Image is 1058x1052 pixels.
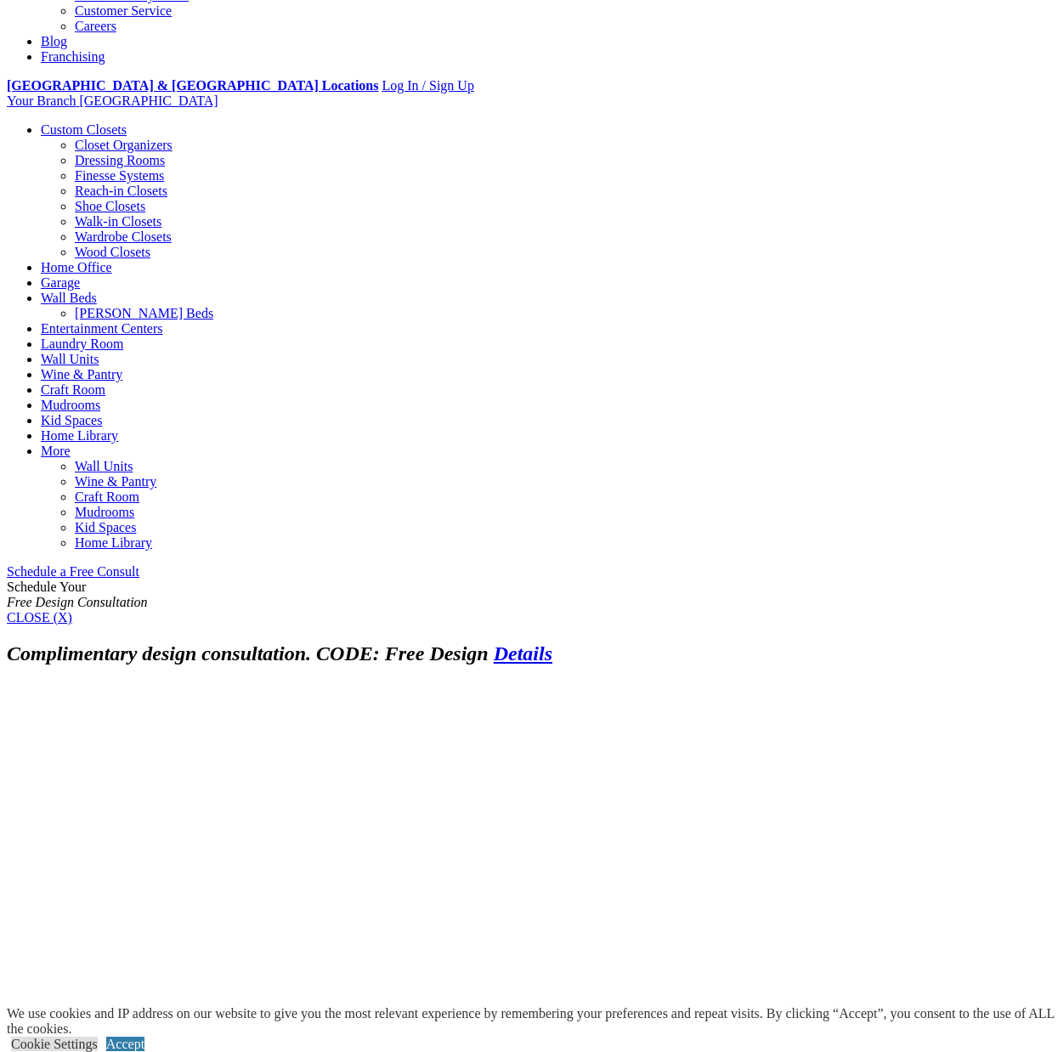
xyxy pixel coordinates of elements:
a: Wardrobe Closets [75,229,172,244]
em: Free Design Consultation [7,595,148,609]
a: Careers [75,19,116,33]
a: Garage [41,275,80,290]
span: [GEOGRAPHIC_DATA] [79,93,218,108]
a: Franchising [41,49,105,64]
em: Complimentary design consultation. CODE: Free Design [7,642,489,665]
a: Craft Room [41,382,105,397]
a: Craft Room [75,489,139,504]
a: Entertainment Centers [41,321,163,336]
a: Accept [106,1037,144,1051]
a: Kid Spaces [75,520,136,534]
a: Details [494,642,552,665]
a: Customer Service [75,3,172,18]
a: Custom Closets [41,122,127,137]
a: Wall Units [41,352,99,366]
a: Log In / Sign Up [382,78,473,93]
a: [PERSON_NAME] Beds [75,306,213,320]
a: Cookie Settings [11,1037,98,1051]
a: Mudrooms [41,398,100,412]
a: Shoe Closets [75,199,145,213]
a: Closet Organizers [75,138,173,152]
span: Your Branch [7,93,76,108]
a: Schedule a Free Consult (opens a dropdown menu) [7,564,139,579]
a: Laundry Room [41,337,123,351]
a: More menu text will display only on big screen [41,444,71,458]
a: Home Library [75,535,152,550]
a: Mudrooms [75,505,134,519]
a: Dressing Rooms [75,153,165,167]
a: Home Office [41,260,112,274]
a: Reach-in Closets [75,184,167,198]
a: Wine & Pantry [75,474,156,489]
a: Wood Closets [75,245,150,259]
a: Your Branch [GEOGRAPHIC_DATA] [7,93,218,108]
a: Kid Spaces [41,413,102,427]
a: Finesse Systems [75,168,164,183]
a: Home Library [41,428,118,443]
span: Schedule Your [7,580,148,609]
a: CLOSE (X) [7,610,72,625]
a: Blog [41,34,67,48]
div: We use cookies and IP address on our website to give you the most relevant experience by remember... [7,1006,1058,1037]
a: [GEOGRAPHIC_DATA] & [GEOGRAPHIC_DATA] Locations [7,78,378,93]
a: Wall Units [75,459,133,473]
a: Walk-in Closets [75,214,161,229]
a: Wine & Pantry [41,367,122,382]
a: Wall Beds [41,291,97,305]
